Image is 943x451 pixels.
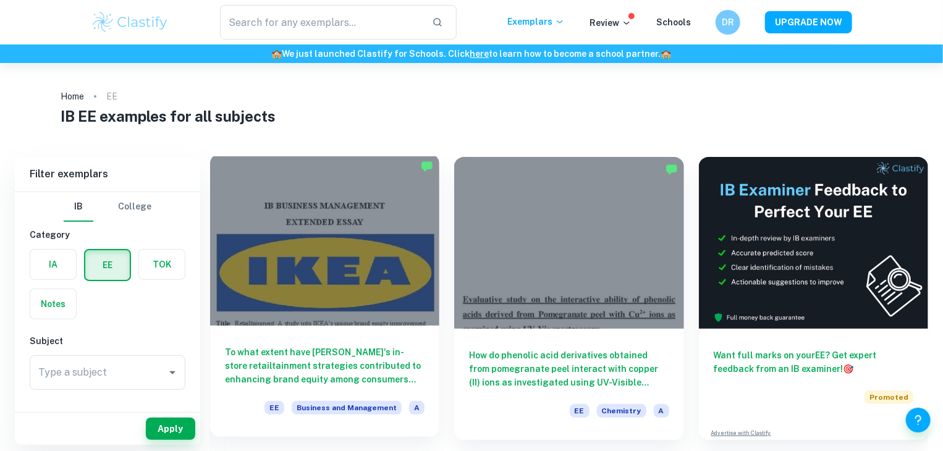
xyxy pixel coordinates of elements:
[118,192,151,222] button: College
[666,163,678,175] img: Marked
[30,250,76,279] button: IA
[711,429,771,437] a: Advertise with Clastify
[765,11,852,33] button: UPGRADE NOW
[30,289,76,319] button: Notes
[656,17,691,27] a: Schools
[164,364,181,381] button: Open
[64,192,93,222] button: IB
[699,157,928,440] a: Want full marks on yourEE? Get expert feedback from an IB examiner!PromotedAdvertise with Clastify
[716,10,740,35] button: DR
[844,364,854,374] span: 🎯
[61,88,84,105] a: Home
[64,192,151,222] div: Filter type choice
[292,401,402,415] span: Business and Management
[225,345,425,386] h6: To what extent have [PERSON_NAME]'s in-store retailtainment strategies contributed to enhancing b...
[454,157,683,440] a: How do phenolic acid derivatives obtained from pomegranate peel interact with copper (II) ions as...
[106,90,117,103] p: EE
[210,157,439,440] a: To what extent have [PERSON_NAME]'s in-store retailtainment strategies contributed to enhancing b...
[272,49,282,59] span: 🏫
[139,250,185,279] button: TOK
[597,404,646,418] span: Chemistry
[264,401,284,415] span: EE
[654,404,669,418] span: A
[146,418,195,440] button: Apply
[470,49,489,59] a: here
[570,404,590,418] span: EE
[721,15,735,29] h6: DR
[699,157,928,329] img: Thumbnail
[30,334,185,348] h6: Subject
[421,160,433,172] img: Marked
[714,348,913,376] h6: Want full marks on your EE ? Get expert feedback from an IB examiner!
[590,16,632,30] p: Review
[2,47,941,61] h6: We just launched Clastify for Schools. Click to learn how to become a school partner.
[85,250,130,280] button: EE
[661,49,672,59] span: 🏫
[469,348,669,389] h6: How do phenolic acid derivatives obtained from pomegranate peel interact with copper (II) ions as...
[220,5,422,40] input: Search for any exemplars...
[30,228,185,242] h6: Category
[507,15,565,28] p: Exemplars
[865,390,913,404] span: Promoted
[15,157,200,192] h6: Filter exemplars
[906,408,931,432] button: Help and Feedback
[61,105,882,127] h1: IB EE examples for all subjects
[91,10,169,35] img: Clastify logo
[409,401,425,415] span: A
